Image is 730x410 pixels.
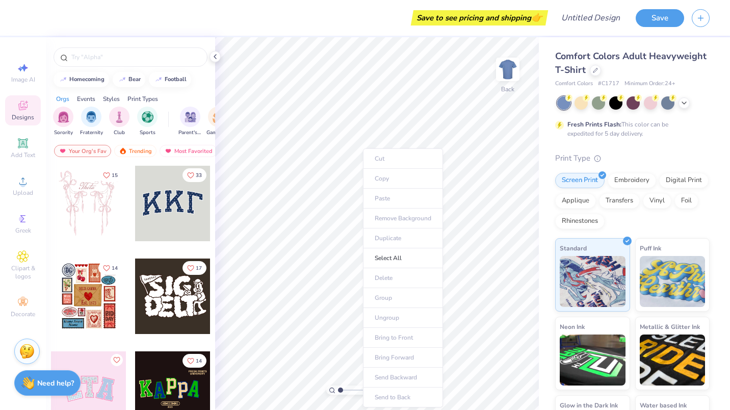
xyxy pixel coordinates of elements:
[624,80,675,88] span: Minimum Order: 24 +
[114,111,125,123] img: Club Image
[109,107,129,137] button: filter button
[37,378,74,388] strong: Need help?
[178,107,202,137] button: filter button
[560,256,625,307] img: Standard
[640,321,700,332] span: Metallic & Glitter Ink
[11,310,35,318] span: Decorate
[109,107,129,137] div: filter for Club
[206,129,230,137] span: Game Day
[555,152,710,164] div: Print Type
[608,173,656,188] div: Embroidery
[182,168,206,182] button: Like
[178,107,202,137] div: filter for Parent's Weekend
[164,147,172,155] img: most_fav.gif
[160,145,217,157] div: Most Favorited
[560,243,587,253] span: Standard
[56,94,69,104] div: Orgs
[206,107,230,137] div: filter for Game Day
[531,11,542,23] span: 👉
[206,107,230,137] button: filter button
[659,173,709,188] div: Digital Print
[12,113,34,121] span: Designs
[413,10,545,25] div: Save to see pricing and shipping
[54,129,73,137] span: Sorority
[636,9,684,27] button: Save
[498,59,518,80] img: Back
[58,111,69,123] img: Sorority Image
[178,129,202,137] span: Parent's Weekend
[555,193,596,209] div: Applique
[118,76,126,83] img: trend_line.gif
[77,94,95,104] div: Events
[5,264,41,280] span: Clipart & logos
[53,107,73,137] button: filter button
[555,214,605,229] div: Rhinestones
[196,358,202,364] span: 14
[674,193,698,209] div: Foil
[640,335,706,386] img: Metallic & Glitter Ink
[560,321,585,332] span: Neon Ink
[501,85,514,94] div: Back
[599,193,640,209] div: Transfers
[114,129,125,137] span: Club
[182,354,206,368] button: Like
[69,76,105,82] div: homecoming
[196,173,202,178] span: 33
[80,107,103,137] button: filter button
[643,193,671,209] div: Vinyl
[154,76,163,83] img: trend_line.gif
[53,107,73,137] div: filter for Sorority
[640,243,661,253] span: Puff Ink
[13,189,33,197] span: Upload
[553,8,628,28] input: Untitled Design
[98,261,122,275] button: Like
[560,335,625,386] img: Neon Ink
[114,145,157,157] div: Trending
[15,226,31,235] span: Greek
[70,52,201,62] input: Try "Alpha"
[98,168,122,182] button: Like
[11,75,35,84] span: Image AI
[142,111,153,123] img: Sports Image
[103,94,120,104] div: Styles
[59,76,67,83] img: trend_line.gif
[640,256,706,307] img: Puff Ink
[80,107,103,137] div: filter for Fraternity
[11,151,35,159] span: Add Text
[111,354,123,366] button: Like
[555,50,707,76] span: Comfort Colors Adult Heavyweight T-Shirt
[112,266,118,271] span: 14
[196,266,202,271] span: 17
[140,129,155,137] span: Sports
[137,107,158,137] button: filter button
[59,147,67,155] img: most_fav.gif
[598,80,619,88] span: # C1717
[555,80,593,88] span: Comfort Colors
[86,111,97,123] img: Fraternity Image
[112,173,118,178] span: 15
[149,72,191,87] button: football
[127,94,158,104] div: Print Types
[54,72,109,87] button: homecoming
[119,147,127,155] img: trending.gif
[128,76,141,82] div: bear
[182,261,206,275] button: Like
[185,111,196,123] img: Parent's Weekend Image
[213,111,224,123] img: Game Day Image
[567,120,693,138] div: This color can be expedited for 5 day delivery.
[165,76,187,82] div: football
[54,145,111,157] div: Your Org's Fav
[555,173,605,188] div: Screen Print
[567,120,621,129] strong: Fresh Prints Flash:
[363,248,443,268] li: Select All
[113,72,145,87] button: bear
[80,129,103,137] span: Fraternity
[137,107,158,137] div: filter for Sports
